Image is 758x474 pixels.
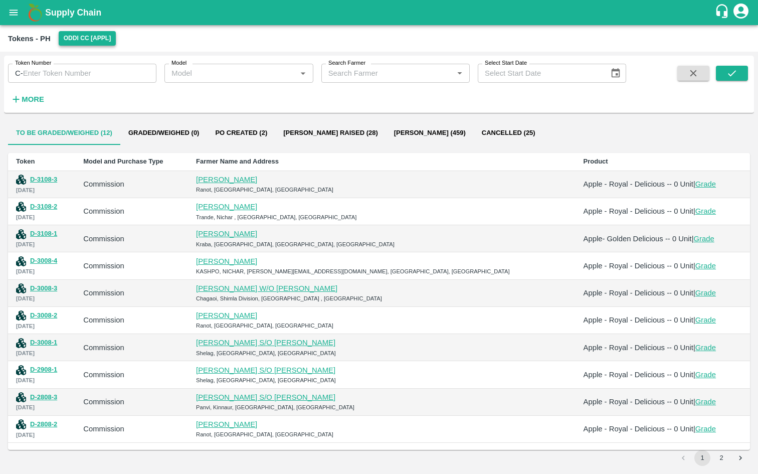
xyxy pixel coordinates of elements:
div: Trande, Nichar , [GEOGRAPHIC_DATA], [GEOGRAPHIC_DATA] [196,213,567,222]
button: More [8,91,47,108]
span: Apple - Royal - Delicious -- 0 Unit [584,371,693,379]
a: Grade [695,398,716,406]
b: [DATE] [16,377,35,383]
a: Grade [695,425,716,433]
div: Ranot, [GEOGRAPHIC_DATA], [GEOGRAPHIC_DATA] [196,430,567,439]
img: tokensIcon [16,229,26,239]
div: KASHPO, NICHAR, [PERSON_NAME][EMAIL_ADDRESS][DOMAIN_NAME], [GEOGRAPHIC_DATA], [GEOGRAPHIC_DATA] [196,267,567,276]
span: Apple - Royal - Delicious -- 0 Unit [584,316,693,324]
input: Model [167,67,293,80]
img: tokensIcon [16,310,26,321]
div: Panvi, Kinnaur, [GEOGRAPHIC_DATA], [GEOGRAPHIC_DATA] [196,403,567,412]
button: D-3008-3 [30,283,57,294]
span: | [693,207,695,215]
button: open drawer [2,1,25,24]
button: Go to next page [732,450,748,466]
img: tokensIcon [16,283,26,293]
a: [PERSON_NAME] [196,420,257,428]
span: | [693,289,695,297]
div: account of current user [732,2,750,23]
div: Commission [83,396,180,407]
b: Supply Chain [45,8,101,18]
a: [PERSON_NAME] [196,176,257,184]
div: Ranot, [GEOGRAPHIC_DATA], [GEOGRAPHIC_DATA] [196,185,567,194]
div: Shelag, [GEOGRAPHIC_DATA], [GEOGRAPHIC_DATA] [196,349,567,358]
a: [PERSON_NAME] W/O [PERSON_NAME] [196,284,337,292]
button: [PERSON_NAME] Raised (28) [275,121,386,145]
button: [PERSON_NAME] (459) [386,121,474,145]
input: Search Farmer [324,67,450,80]
div: Commission [83,179,180,190]
input: Select Start Date [478,64,602,83]
button: page 1 [694,450,710,466]
a: Grade [695,316,716,324]
a: [PERSON_NAME] S/O [PERSON_NAME] [196,339,335,347]
img: tokensIcon [16,392,26,402]
button: D-3108-2 [30,201,57,213]
span: Apple - Royal - Delicious -- 0 Unit [584,289,693,297]
b: [DATE] [16,323,35,329]
a: [PERSON_NAME] [196,203,257,211]
span: Apple - Royal - Delicious -- 0 Unit [584,398,693,406]
a: Grade [695,289,716,297]
img: logo [25,3,45,23]
a: Grade [694,235,714,243]
b: [DATE] [16,350,35,356]
b: [DATE] [16,268,35,274]
div: Commission [83,287,180,298]
button: D-2908-1 [30,364,57,376]
a: Grade [695,371,716,379]
label: Search Farmer [328,59,365,67]
span: Apple - Royal - Delicious -- 0 Unit [584,207,693,215]
span: | [693,180,695,188]
button: Select DC [59,31,116,46]
img: tokensIcon [16,338,26,348]
a: [PERSON_NAME] [196,230,257,238]
b: [DATE] [16,187,35,193]
div: customer-support [714,4,732,22]
b: Model and Purchase Type [83,157,163,165]
a: Grade [695,207,716,215]
span: | [693,344,695,352]
label: Model [171,59,186,67]
div: Chagaoi, Shimla Division, [GEOGRAPHIC_DATA] , [GEOGRAPHIC_DATA] [196,294,567,303]
div: C- [8,64,156,83]
b: Token [16,157,35,165]
button: Graded/Weighed (0) [120,121,208,145]
button: D-3008-1 [30,337,57,349]
button: D-3108-3 [30,174,57,186]
strong: More [22,95,44,103]
div: Ranot, [GEOGRAPHIC_DATA], [GEOGRAPHIC_DATA] [196,321,567,330]
button: D-2808-2 [30,419,57,430]
div: Commission [83,260,180,271]
div: Commission [83,423,180,434]
button: Open [453,67,466,80]
button: D-3008-4 [30,255,57,267]
img: tokensIcon [16,175,26,185]
span: Apple - Royal - Delicious -- 0 Unit [584,344,693,352]
span: | [692,235,694,243]
a: [PERSON_NAME] [196,257,257,265]
span: Apple- Golden Delicious -- 0 Unit [584,235,692,243]
img: tokensIcon [16,419,26,429]
img: tokensIcon [16,365,26,375]
div: Commission [83,369,180,380]
div: Commission [83,342,180,353]
a: [PERSON_NAME] S/O [PERSON_NAME] [196,366,335,374]
b: [DATE] [16,241,35,247]
a: [PERSON_NAME] S/O [PERSON_NAME] [196,393,335,401]
img: tokensIcon [16,256,26,266]
button: Open [296,67,309,80]
span: | [693,398,695,406]
span: Apple - Royal - Delicious -- 0 Unit [584,262,693,270]
nav: pagination navigation [674,450,750,466]
div: Commission [83,206,180,217]
span: Apple - Royal - Delicious -- 0 Unit [584,180,693,188]
button: D-3108-1 [30,228,57,240]
b: Product [584,157,608,165]
span: | [693,262,695,270]
a: Grade [695,262,716,270]
button: Choose date [606,64,625,83]
div: Tokens - PH [8,32,51,45]
div: Shelag, [GEOGRAPHIC_DATA], [GEOGRAPHIC_DATA] [196,376,567,385]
